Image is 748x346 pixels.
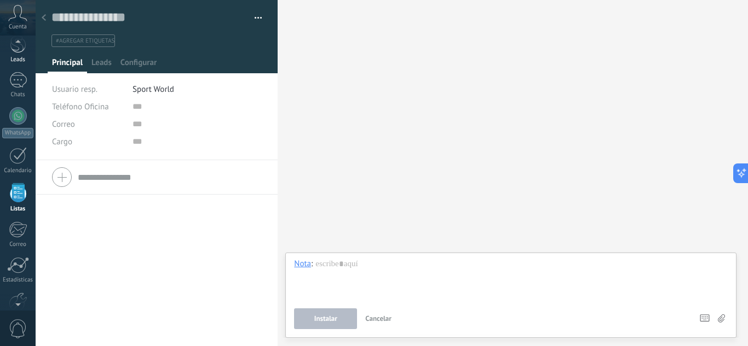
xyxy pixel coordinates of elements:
[365,314,392,323] span: Cancelar
[361,308,396,329] button: Cancelar
[2,128,33,138] div: WhatsApp
[52,133,124,150] div: Cargo
[314,315,337,322] span: Instalar
[52,138,72,146] span: Cargo
[2,241,34,248] div: Correo
[2,167,34,174] div: Calendario
[91,57,112,73] span: Leads
[56,37,114,45] span: #agregar etiquetas
[52,84,97,95] span: Usuario resp.
[133,84,174,95] span: Sport World
[52,98,109,115] button: Teléfono Oficina
[52,102,109,112] span: Teléfono Oficina
[294,308,357,329] button: Instalar
[52,115,75,133] button: Correo
[2,91,34,98] div: Chats
[9,24,27,31] span: Cuenta
[2,56,34,63] div: Leads
[52,57,83,73] span: Principal
[120,57,157,73] span: Configurar
[2,277,34,284] div: Estadísticas
[311,259,313,269] span: :
[52,119,75,130] span: Correo
[2,206,34,213] div: Listas
[52,80,124,98] div: Usuario resp.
